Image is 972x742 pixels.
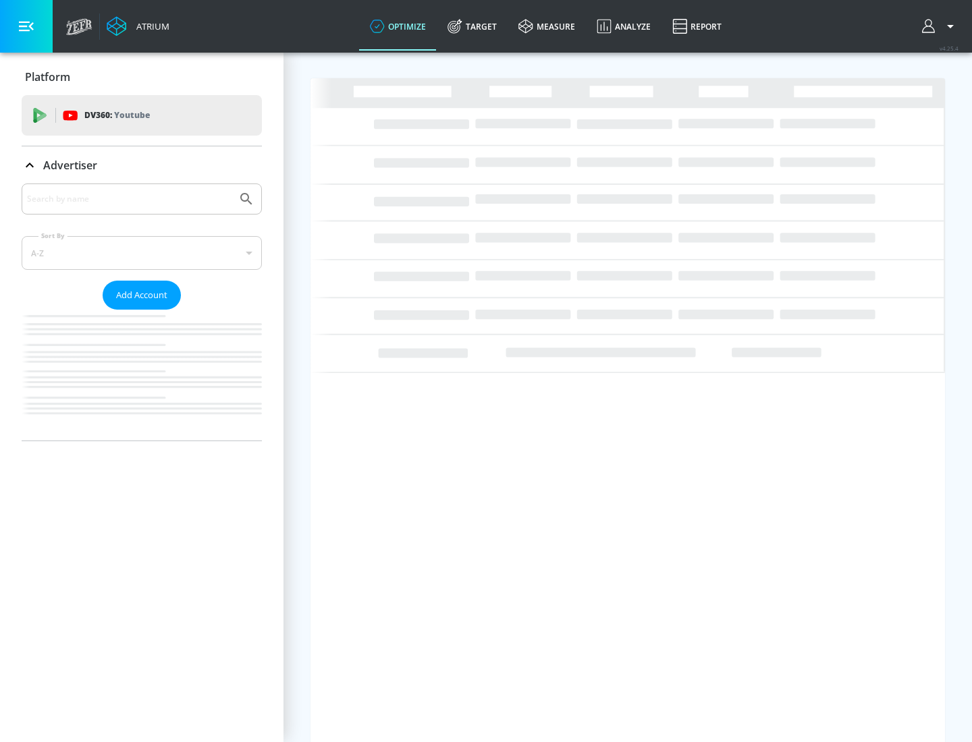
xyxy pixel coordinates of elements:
a: optimize [359,2,437,51]
p: Youtube [114,108,150,122]
span: v 4.25.4 [940,45,959,52]
div: Atrium [131,20,169,32]
div: Advertiser [22,183,262,440]
a: measure [508,2,586,51]
input: Search by name [27,190,232,208]
div: A-Z [22,236,262,270]
a: Target [437,2,508,51]
span: Add Account [116,287,167,303]
p: DV360: [84,108,150,123]
p: Advertiser [43,158,97,173]
button: Add Account [103,281,181,310]
div: Advertiser [22,146,262,184]
nav: list of Advertiser [22,310,262,440]
div: Platform [22,58,262,96]
a: Atrium [107,16,169,36]
a: Analyze [586,2,661,51]
div: DV360: Youtube [22,95,262,136]
a: Report [661,2,732,51]
p: Platform [25,69,70,84]
label: Sort By [38,231,67,240]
